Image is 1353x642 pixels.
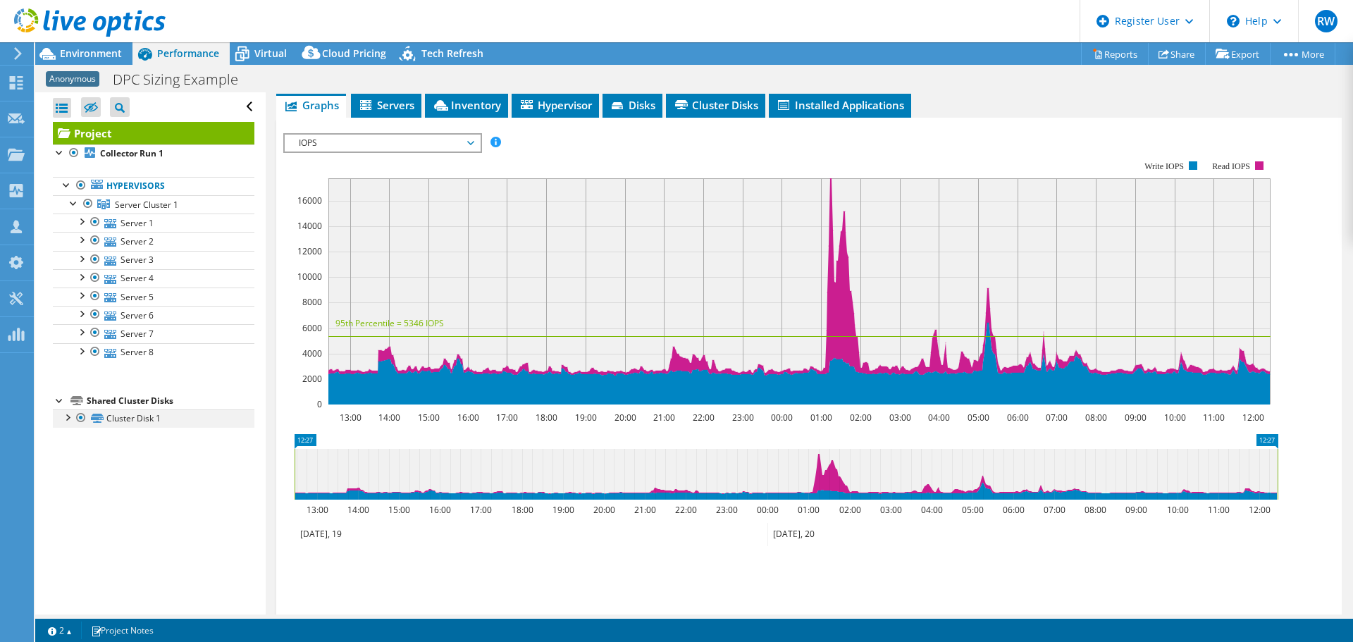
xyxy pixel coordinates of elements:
text: 01:00 [798,504,820,516]
text: 14:00 [347,504,369,516]
text: 15:00 [388,504,410,516]
span: Graphs [283,98,339,112]
text: 10:00 [1167,504,1189,516]
a: More [1270,43,1335,65]
a: Server 6 [53,306,254,324]
text: 16:00 [457,412,479,424]
span: Servers [358,98,414,112]
text: 8000 [302,296,322,308]
a: Project Notes [81,622,163,639]
a: Hypervisors [53,177,254,195]
text: 03:00 [880,504,902,516]
div: Shared Cluster Disks [87,393,254,409]
span: Hypervisor [519,98,592,112]
text: 21:00 [634,504,656,516]
text: 16000 [297,195,322,206]
text: 02:00 [850,412,872,424]
a: Server 2 [53,232,254,250]
text: 6000 [302,322,322,334]
text: 11:00 [1203,412,1225,424]
a: Reports [1081,43,1149,65]
span: Virtual [254,47,287,60]
text: 95th Percentile = 5346 IOPS [335,317,444,329]
text: 4000 [302,347,322,359]
text: 23:00 [716,504,738,516]
text: 00:00 [757,504,779,516]
text: 01:00 [810,412,832,424]
text: Read IOPS [1213,161,1251,171]
svg: \n [1227,15,1240,27]
a: Server Cluster 1 [53,195,254,214]
span: Disks [610,98,655,112]
span: IOPS [292,135,473,152]
text: 05:00 [962,504,984,516]
text: 14000 [297,220,322,232]
span: Performance [157,47,219,60]
text: 19:00 [552,504,574,516]
a: Server 4 [53,269,254,288]
text: 13:00 [307,504,328,516]
text: 10000 [297,271,322,283]
text: 13:00 [340,412,362,424]
text: 15:00 [418,412,440,424]
text: 12:00 [1242,412,1264,424]
text: 05:00 [968,412,989,424]
text: 20:00 [593,504,615,516]
a: Server 7 [53,324,254,342]
text: 07:00 [1044,504,1065,516]
span: Cloud Pricing [322,47,386,60]
text: 0 [317,398,322,410]
a: Export [1205,43,1271,65]
text: 14:00 [378,412,400,424]
a: 2 [38,622,82,639]
span: Inventory [432,98,501,112]
text: 12000 [297,245,322,257]
span: Server Cluster 1 [115,199,178,211]
text: 16:00 [429,504,451,516]
text: 10:00 [1164,412,1186,424]
text: 03:00 [889,412,911,424]
b: Collector Run 1 [100,147,163,159]
text: 08:00 [1085,504,1106,516]
text: 18:00 [512,504,533,516]
text: 06:00 [1003,504,1025,516]
text: 09:00 [1125,412,1147,424]
h1: DPC Sizing Example [106,72,260,87]
text: 11:00 [1208,504,1230,516]
text: Write IOPS [1144,161,1184,171]
text: 04:00 [921,504,943,516]
a: Server 3 [53,251,254,269]
a: Share [1148,43,1206,65]
text: 04:00 [928,412,950,424]
text: 23:00 [732,412,754,424]
text: 08:00 [1085,412,1107,424]
a: Project [53,122,254,144]
text: 21:00 [653,412,675,424]
span: RW [1315,10,1337,32]
text: 19:00 [575,412,597,424]
span: Installed Applications [776,98,904,112]
text: 18:00 [536,412,557,424]
a: Cluster Disk 1 [53,409,254,428]
text: 2000 [302,373,322,385]
a: Server 1 [53,214,254,232]
a: Collector Run 1 [53,144,254,163]
text: 09:00 [1125,504,1147,516]
span: Anonymous [46,71,99,87]
span: Tech Refresh [421,47,483,60]
text: 07:00 [1046,412,1068,424]
text: 12:00 [1249,504,1271,516]
text: 17:00 [496,412,518,424]
text: 22:00 [693,412,715,424]
a: Server 8 [53,343,254,362]
text: 17:00 [470,504,492,516]
text: 02:00 [839,504,861,516]
text: 00:00 [771,412,793,424]
text: 06:00 [1007,412,1029,424]
text: 22:00 [675,504,697,516]
text: 20:00 [614,412,636,424]
span: Cluster Disks [673,98,758,112]
a: Server 5 [53,288,254,306]
span: Environment [60,47,122,60]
